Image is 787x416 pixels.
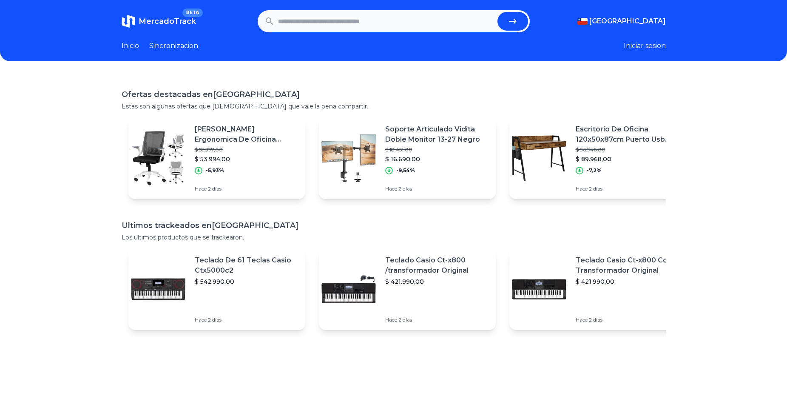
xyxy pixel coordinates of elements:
[195,155,298,163] p: $ 53.994,00
[195,185,298,192] p: Hace 2 días
[509,248,686,330] a: Featured imageTeclado Casio Ct-x800 Con Transformador Original$ 421.990,00Hace 2 días
[319,259,378,319] img: Featured image
[385,124,489,145] p: Soporte Articulado Vidita Doble Monitor 13-27 Negro
[385,277,489,286] p: $ 421.990,00
[128,128,188,188] img: Featured image
[509,117,686,199] a: Featured imageEscritorio De Oficina 120x50x87cm Puerto Usb Bolsillo Gancho$ 96.946,00$ 89.968,00-...
[128,248,305,330] a: Featured imageTeclado De 61 Teclas Casio Ctx5000c2$ 542.990,00Hace 2 días
[206,167,224,174] p: -5,93%
[122,102,666,111] p: Estas son algunas ofertas que [DEMOGRAPHIC_DATA] que vale la pena compartir.
[195,277,298,286] p: $ 542.990,00
[319,248,496,330] a: Featured imageTeclado Casio Ct-x800 /transformador Original$ 421.990,00Hace 2 días
[128,117,305,199] a: Featured image[PERSON_NAME] Ergonomica De Oficina Escritorio Ejecutiva Látex$ 57.397,00$ 53.994,0...
[576,316,679,323] p: Hace 2 días
[577,18,588,25] img: Chile
[576,255,679,276] p: Teclado Casio Ct-x800 Con Transformador Original
[122,233,666,242] p: Los ultimos productos que se trackearon.
[589,16,666,26] span: [GEOGRAPHIC_DATA]
[509,128,569,188] img: Featured image
[624,41,666,51] button: Iniciar sesion
[122,88,666,100] h1: Ofertas destacadas en [GEOGRAPHIC_DATA]
[576,185,679,192] p: Hace 2 días
[182,9,202,17] span: BETA
[195,255,298,276] p: Teclado De 61 Teclas Casio Ctx5000c2
[128,259,188,319] img: Featured image
[319,117,496,199] a: Featured imageSoporte Articulado Vidita Doble Monitor 13-27 Negro$ 18.451,00$ 16.690,00-9,54%Hace...
[385,185,489,192] p: Hace 2 días
[195,316,298,323] p: Hace 2 días
[122,14,196,28] a: MercadoTrackBETA
[577,16,666,26] button: [GEOGRAPHIC_DATA]
[122,14,135,28] img: MercadoTrack
[139,17,196,26] span: MercadoTrack
[195,146,298,153] p: $ 57.397,00
[587,167,602,174] p: -7,2%
[319,128,378,188] img: Featured image
[122,219,666,231] h1: Ultimos trackeados en [GEOGRAPHIC_DATA]
[385,316,489,323] p: Hace 2 días
[195,124,298,145] p: [PERSON_NAME] Ergonomica De Oficina Escritorio Ejecutiva Látex
[385,155,489,163] p: $ 16.690,00
[576,155,679,163] p: $ 89.968,00
[396,167,415,174] p: -9,54%
[509,259,569,319] img: Featured image
[576,277,679,286] p: $ 421.990,00
[576,146,679,153] p: $ 96.946,00
[149,41,198,51] a: Sincronizacion
[385,255,489,276] p: Teclado Casio Ct-x800 /transformador Original
[576,124,679,145] p: Escritorio De Oficina 120x50x87cm Puerto Usb Bolsillo Gancho
[122,41,139,51] a: Inicio
[385,146,489,153] p: $ 18.451,00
